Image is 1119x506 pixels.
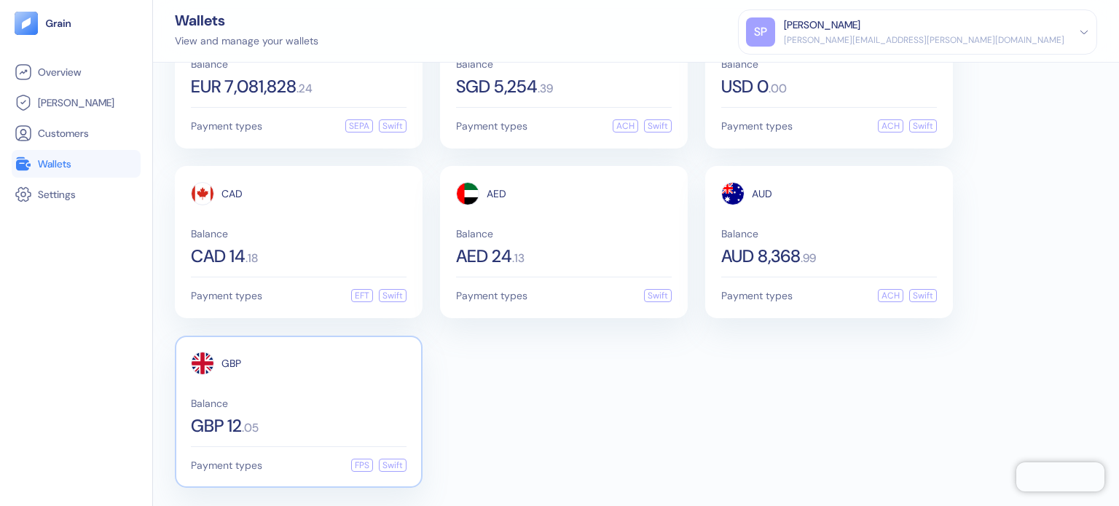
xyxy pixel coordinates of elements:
div: Swift [379,119,407,133]
span: CAD 14 [191,248,246,265]
span: Overview [38,65,81,79]
div: Swift [644,289,672,302]
div: ACH [613,119,638,133]
span: . 24 [297,83,313,95]
span: Balance [456,229,672,239]
div: EFT [351,289,373,302]
span: Balance [191,59,407,69]
span: Payment types [191,121,262,131]
span: SGD 5,254 [456,78,538,95]
div: ACH [878,289,903,302]
span: . 18 [246,253,258,264]
span: USD 0 [721,78,769,95]
span: GBP 12 [191,417,242,435]
span: Payment types [191,290,262,301]
span: Payment types [456,290,527,301]
span: AED 24 [456,248,512,265]
span: Balance [456,59,672,69]
span: Payment types [456,121,527,131]
span: Settings [38,187,76,202]
span: GBP [221,358,241,368]
span: AED [487,189,506,199]
div: [PERSON_NAME][EMAIL_ADDRESS][PERSON_NAME][DOMAIN_NAME] [784,33,1064,47]
div: SEPA [345,119,373,133]
div: Swift [644,119,672,133]
span: CAD [221,189,243,199]
img: logo-tablet-V2.svg [15,12,38,35]
div: Swift [909,119,937,133]
div: Wallets [175,13,318,28]
span: Payment types [721,121,793,131]
div: [PERSON_NAME] [784,17,860,33]
a: Settings [15,186,138,203]
a: Wallets [15,155,138,173]
span: . 00 [769,83,787,95]
a: Customers [15,124,138,142]
span: . 99 [801,253,816,264]
span: . 05 [242,422,259,434]
span: Balance [191,229,407,239]
span: AUD 8,368 [721,248,801,265]
a: Overview [15,63,138,81]
div: Swift [379,289,407,302]
span: Balance [721,59,937,69]
span: Wallets [38,157,71,171]
iframe: Chatra live chat [1016,462,1104,491]
div: View and manage your wallets [175,33,318,49]
div: Swift [379,459,407,472]
div: ACH [878,119,903,133]
div: FPS [351,459,373,472]
span: [PERSON_NAME] [38,95,114,110]
span: . 13 [512,253,525,264]
img: logo [45,18,72,28]
a: [PERSON_NAME] [15,94,138,111]
span: Balance [721,229,937,239]
span: Customers [38,126,89,141]
div: SP [746,17,775,47]
span: EUR 7,081,828 [191,78,297,95]
span: Balance [191,398,407,408]
span: Payment types [191,460,262,470]
span: . 39 [538,83,553,95]
span: AUD [752,189,772,199]
div: Swift [909,289,937,302]
span: Payment types [721,290,793,301]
